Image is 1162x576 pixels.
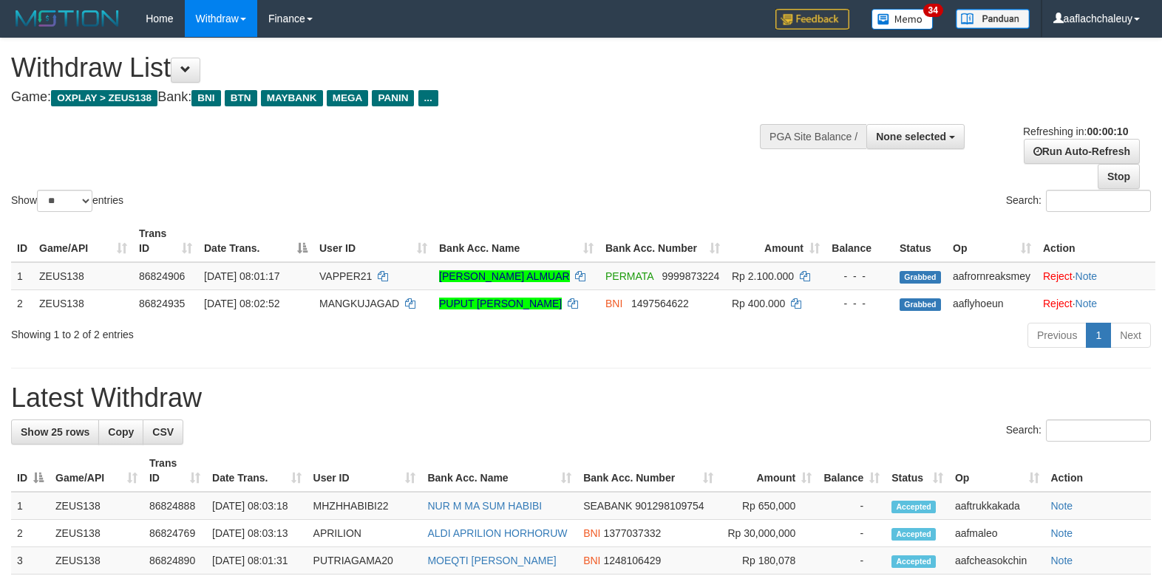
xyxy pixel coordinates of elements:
[206,547,308,575] td: [DATE] 08:01:31
[1037,262,1155,290] td: ·
[313,220,433,262] th: User ID: activate to sort column ascending
[732,298,785,309] span: Rp 400.000
[1046,190,1151,212] input: Search:
[1051,555,1073,566] a: Note
[143,520,206,547] td: 86824769
[732,270,794,282] span: Rp 2.100.000
[206,520,308,547] td: [DATE] 08:03:13
[427,555,556,566] a: MOEQTI [PERSON_NAME]
[876,131,946,143] span: None selected
[319,270,372,282] span: VAPPER21
[372,90,414,106] span: PANIN
[11,492,50,520] td: 1
[143,547,206,575] td: 86824890
[726,220,826,262] th: Amount: activate to sort column ascending
[923,4,943,17] span: 34
[11,90,760,105] h4: Game: Bank:
[826,220,894,262] th: Balance
[605,298,622,309] span: BNI
[1043,298,1073,309] a: Reject
[832,296,888,311] div: - - -
[949,450,1045,492] th: Op: activate to sort column ascending
[11,7,123,30] img: MOTION_logo.png
[719,492,818,520] td: Rp 650,000
[583,527,600,539] span: BNI
[1051,500,1073,512] a: Note
[1023,126,1128,137] span: Refreshing in:
[1076,270,1098,282] a: Note
[98,419,143,445] a: Copy
[583,500,632,512] span: SEABANK
[308,450,422,492] th: User ID: activate to sort column ascending
[21,426,89,438] span: Show 25 rows
[631,298,689,309] span: Copy 1497564622 to clipboard
[947,262,1037,290] td: aafrornreaksmey
[11,383,1151,413] h1: Latest Withdraw
[11,419,99,445] a: Show 25 rows
[439,270,570,282] a: [PERSON_NAME] ALMUAR
[433,220,599,262] th: Bank Acc. Name: activate to sort column ascending
[308,520,422,547] td: APRILION
[818,492,886,520] td: -
[599,220,726,262] th: Bank Acc. Number: activate to sort column ascending
[11,220,33,262] th: ID
[439,298,562,309] a: PUPUT [PERSON_NAME]
[1098,164,1140,189] a: Stop
[143,492,206,520] td: 86824888
[949,547,1045,575] td: aafcheasokchin
[206,492,308,520] td: [DATE] 08:03:18
[1037,289,1155,317] td: ·
[308,492,422,520] td: MHZHHABIBI22
[583,555,600,566] span: BNI
[143,419,183,445] a: CSV
[818,547,886,575] td: -
[139,270,185,282] span: 86824906
[51,90,157,106] span: OXPLAY > ZEUS138
[143,450,206,492] th: Trans ID: activate to sort column ascending
[50,547,143,575] td: ZEUS138
[11,190,123,212] label: Show entries
[603,527,661,539] span: Copy 1377037332 to clipboard
[139,298,185,309] span: 86824935
[956,9,1030,29] img: panduan.png
[577,450,719,492] th: Bank Acc. Number: activate to sort column ascending
[421,450,577,492] th: Bank Acc. Name: activate to sort column ascending
[662,270,720,282] span: Copy 9999873224 to clipboard
[108,426,134,438] span: Copy
[261,90,323,106] span: MAYBANK
[33,289,133,317] td: ZEUS138
[949,492,1045,520] td: aaftrukkakada
[418,90,438,106] span: ...
[152,426,174,438] span: CSV
[50,520,143,547] td: ZEUS138
[1086,323,1111,348] a: 1
[33,262,133,290] td: ZEUS138
[319,298,399,309] span: MANGKUJAGAD
[204,270,279,282] span: [DATE] 08:01:17
[1037,220,1155,262] th: Action
[871,9,934,30] img: Button%20Memo.svg
[900,298,941,311] span: Grabbed
[818,520,886,547] td: -
[949,520,1045,547] td: aafmaleo
[50,492,143,520] td: ZEUS138
[133,220,198,262] th: Trans ID: activate to sort column ascending
[1006,190,1151,212] label: Search:
[719,520,818,547] td: Rp 30,000,000
[891,501,936,513] span: Accepted
[11,321,473,342] div: Showing 1 to 2 of 2 entries
[886,450,949,492] th: Status: activate to sort column ascending
[775,9,849,30] img: Feedback.jpg
[947,220,1037,262] th: Op: activate to sort column ascending
[1043,270,1073,282] a: Reject
[1027,323,1087,348] a: Previous
[427,527,567,539] a: ALDI APRILION HORHORUW
[818,450,886,492] th: Balance: activate to sort column ascending
[719,547,818,575] td: Rp 180,078
[1024,139,1140,164] a: Run Auto-Refresh
[206,450,308,492] th: Date Trans.: activate to sort column ascending
[603,555,661,566] span: Copy 1248106429 to clipboard
[204,298,279,309] span: [DATE] 08:02:52
[11,520,50,547] td: 2
[1076,298,1098,309] a: Note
